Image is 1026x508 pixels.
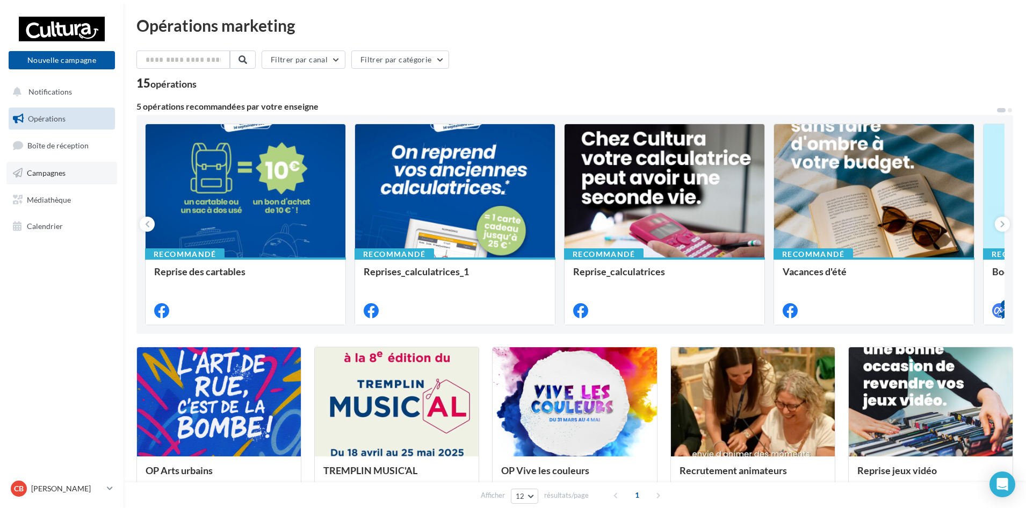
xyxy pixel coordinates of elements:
div: Recommandé [774,248,853,260]
a: Campagnes [6,162,117,184]
div: Reprise jeux vidéo [857,465,1004,486]
button: Notifications [6,81,113,103]
span: résultats/page [544,490,589,500]
div: 15 [136,77,197,89]
div: Opérations marketing [136,17,1013,33]
a: Boîte de réception [6,134,117,157]
span: Boîte de réception [27,141,89,150]
div: Reprises_calculatrices_1 [364,266,546,288]
button: Filtrer par catégorie [351,51,449,69]
div: Recrutement animateurs [680,465,826,486]
span: Campagnes [27,168,66,177]
div: Reprise_calculatrices [573,266,756,288]
span: 12 [516,492,525,500]
div: Recommandé [355,248,434,260]
div: Vacances d'été [783,266,965,288]
div: OP Vive les couleurs [501,465,648,486]
span: Notifications [28,87,72,96]
div: Reprise des cartables [154,266,337,288]
div: OP Arts urbains [146,465,292,486]
span: Médiathèque [27,195,71,204]
a: Opérations [6,108,117,130]
span: Opérations [28,114,66,123]
span: CB [14,483,24,494]
div: opérations [150,79,197,89]
div: TREMPLIN MUSIC'AL [323,465,470,486]
button: 12 [511,489,538,504]
span: 1 [628,486,646,504]
div: Open Intercom Messenger [989,471,1015,497]
div: Recommandé [564,248,644,260]
span: Calendrier [27,221,63,231]
button: Nouvelle campagne [9,51,115,69]
a: Calendrier [6,215,117,238]
span: Afficher [481,490,505,500]
p: [PERSON_NAME] [31,483,103,494]
button: Filtrer par canal [262,51,345,69]
div: 4 [1001,300,1010,310]
a: CB [PERSON_NAME] [9,478,115,499]
div: Recommandé [145,248,225,260]
div: 5 opérations recommandées par votre enseigne [136,102,996,111]
a: Médiathèque [6,189,117,211]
